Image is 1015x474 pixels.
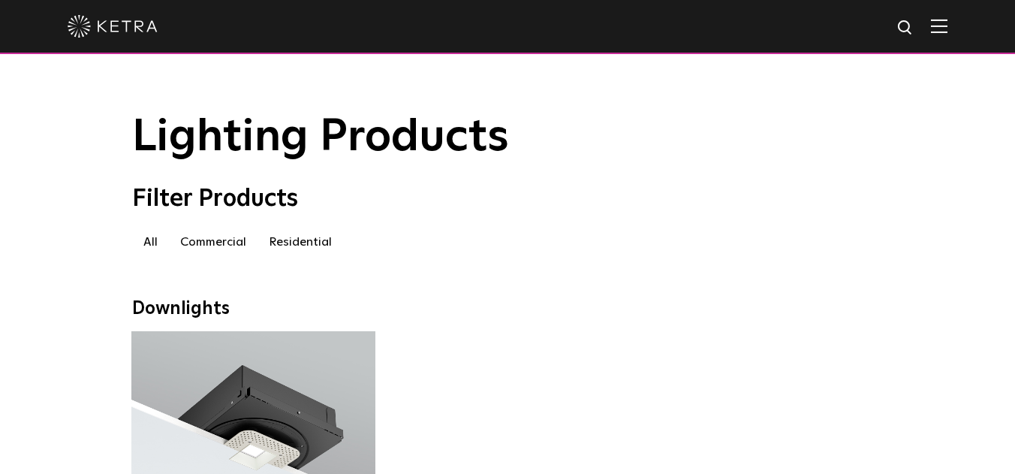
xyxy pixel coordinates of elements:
div: Filter Products [132,185,883,213]
img: ketra-logo-2019-white [68,15,158,38]
label: Commercial [169,228,258,255]
div: Downlights [132,298,883,320]
span: Lighting Products [132,115,509,160]
img: Hamburger%20Nav.svg [931,19,947,33]
img: search icon [896,19,915,38]
label: All [132,228,169,255]
label: Residential [258,228,343,255]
